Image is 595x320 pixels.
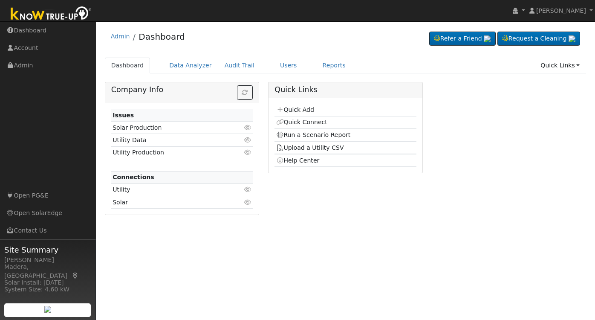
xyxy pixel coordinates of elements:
[274,58,303,73] a: Users
[163,58,218,73] a: Data Analyzer
[4,256,91,265] div: [PERSON_NAME]
[244,186,251,192] i: Click to view
[244,199,251,205] i: Click to view
[111,183,230,196] td: Utility
[111,85,253,94] h5: Company Info
[4,285,91,294] div: System Size: 4.60 kW
[484,35,491,42] img: retrieve
[244,149,251,155] i: Click to view
[44,306,51,313] img: retrieve
[218,58,261,73] a: Audit Trail
[4,262,91,280] div: Madera, [GEOGRAPHIC_DATA]
[244,137,251,143] i: Click to view
[534,58,586,73] a: Quick Links
[276,131,351,138] a: Run a Scenario Report
[276,106,314,113] a: Quick Add
[111,122,230,134] td: Solar Production
[139,32,185,42] a: Dashboard
[111,33,130,40] a: Admin
[113,174,154,180] strong: Connections
[429,32,496,46] a: Refer a Friend
[274,85,416,94] h5: Quick Links
[276,144,344,151] a: Upload a Utility CSV
[276,119,327,125] a: Quick Connect
[4,278,91,287] div: Solar Install: [DATE]
[111,196,230,209] td: Solar
[569,35,575,42] img: retrieve
[276,157,320,164] a: Help Center
[316,58,352,73] a: Reports
[72,272,79,279] a: Map
[6,5,96,24] img: Know True-Up
[111,146,230,159] td: Utility Production
[497,32,580,46] a: Request a Cleaning
[113,112,134,119] strong: Issues
[111,134,230,146] td: Utility Data
[4,244,91,256] span: Site Summary
[105,58,150,73] a: Dashboard
[244,125,251,131] i: Click to view
[536,7,586,14] span: [PERSON_NAME]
